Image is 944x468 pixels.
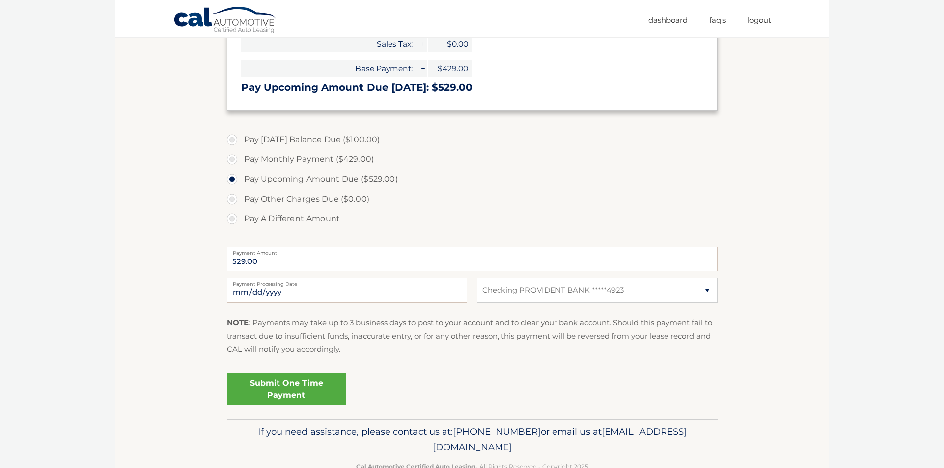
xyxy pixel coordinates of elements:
[227,278,467,303] input: Payment Date
[709,12,726,28] a: FAQ's
[453,426,541,437] span: [PHONE_NUMBER]
[227,150,718,169] label: Pay Monthly Payment ($429.00)
[173,6,278,35] a: Cal Automotive
[227,209,718,229] label: Pay A Different Amount
[227,318,249,327] strong: NOTE
[233,424,711,456] p: If you need assistance, please contact us at: or email us at
[241,60,417,77] span: Base Payment:
[241,35,417,52] span: Sales Tax:
[648,12,688,28] a: Dashboard
[428,60,472,77] span: $429.00
[241,81,703,94] h3: Pay Upcoming Amount Due [DATE]: $529.00
[227,189,718,209] label: Pay Other Charges Due ($0.00)
[227,247,718,255] label: Payment Amount
[417,60,427,77] span: +
[227,278,467,286] label: Payment Processing Date
[227,130,718,150] label: Pay [DATE] Balance Due ($100.00)
[428,35,472,52] span: $0.00
[227,247,718,271] input: Payment Amount
[747,12,771,28] a: Logout
[227,373,346,405] a: Submit One Time Payment
[227,316,718,356] p: : Payments may take up to 3 business days to post to your account and to clear your bank account....
[417,35,427,52] span: +
[227,169,718,189] label: Pay Upcoming Amount Due ($529.00)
